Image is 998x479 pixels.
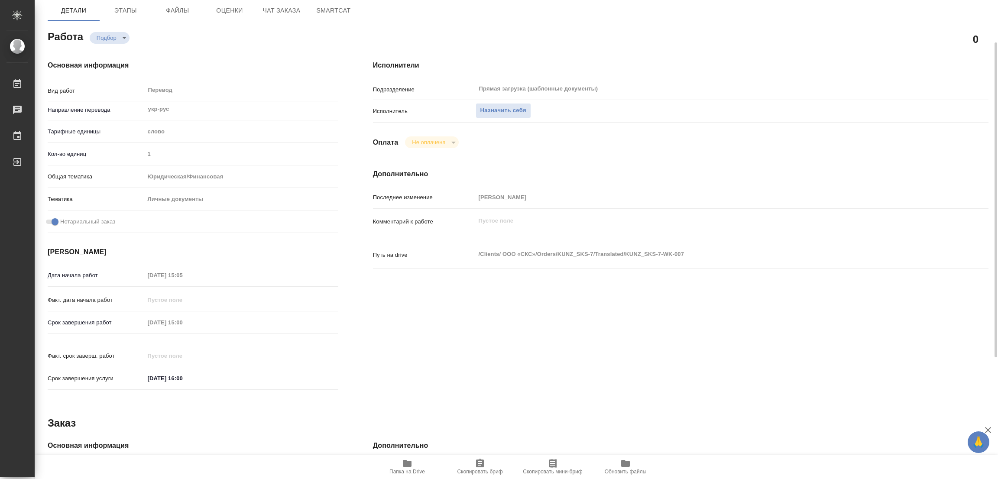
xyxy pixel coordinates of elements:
[48,416,76,430] h2: Заказ
[48,296,145,304] p: Факт. дата начала работ
[145,294,220,306] input: Пустое поле
[261,5,302,16] span: Чат заказа
[476,103,531,118] button: Назначить себя
[523,469,582,475] span: Скопировать мини-бриф
[48,127,145,136] p: Тарифные единицы
[145,372,220,385] input: ✎ Введи что-нибудь
[48,87,145,95] p: Вид работ
[457,469,502,475] span: Скопировать бриф
[373,85,476,94] p: Подразделение
[145,316,220,329] input: Пустое поле
[60,217,115,226] span: Нотариальный заказ
[373,169,988,179] h4: Дополнительно
[476,247,937,262] textarea: /Clients/ ООО «СКС»/Orders/KUNZ_SKS-7/Translated/KUNZ_SKS-7-WK-007
[973,32,979,46] h2: 0
[313,5,354,16] span: SmartCat
[48,247,338,257] h4: [PERSON_NAME]
[48,195,145,204] p: Тематика
[145,350,220,362] input: Пустое поле
[444,455,516,479] button: Скопировать бриф
[373,217,476,226] p: Комментарий к работе
[605,469,647,475] span: Обновить файлы
[48,106,145,114] p: Направление перевода
[971,433,986,451] span: 🙏
[968,431,989,453] button: 🙏
[145,148,338,160] input: Пустое поле
[209,5,250,16] span: Оценки
[405,136,458,148] div: Подбор
[480,106,526,116] span: Назначить себя
[409,139,448,146] button: Не оплачена
[94,34,119,42] button: Подбор
[371,455,444,479] button: Папка на Drive
[48,318,145,327] p: Срок завершения работ
[48,352,145,360] p: Факт. срок заверш. работ
[373,60,988,71] h4: Исполнители
[105,5,146,16] span: Этапы
[373,193,476,202] p: Последнее изменение
[145,192,338,207] div: Личные документы
[90,32,130,44] div: Подбор
[516,455,589,479] button: Скопировать мини-бриф
[373,440,988,451] h4: Дополнительно
[48,60,338,71] h4: Основная информация
[157,5,198,16] span: Файлы
[373,251,476,259] p: Путь на drive
[589,455,662,479] button: Обновить файлы
[145,269,220,282] input: Пустое поле
[48,150,145,159] p: Кол-во единиц
[48,374,145,383] p: Срок завершения услуги
[48,28,83,44] h2: Работа
[48,172,145,181] p: Общая тематика
[373,107,476,116] p: Исполнитель
[145,169,338,184] div: Юридическая/Финансовая
[476,191,937,204] input: Пустое поле
[373,137,399,148] h4: Оплата
[48,271,145,280] p: Дата начала работ
[145,124,338,139] div: слово
[389,469,425,475] span: Папка на Drive
[53,5,94,16] span: Детали
[48,440,338,451] h4: Основная информация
